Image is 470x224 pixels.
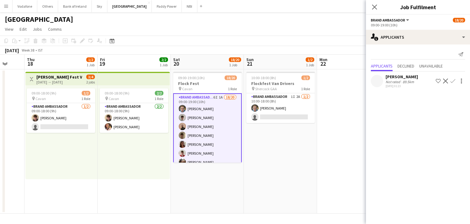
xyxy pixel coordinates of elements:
span: Mon [319,57,327,62]
span: 22 [319,60,327,67]
h3: Flock Fest [173,81,242,86]
span: Unavailable [419,64,443,68]
span: 2/2 [159,57,168,62]
h3: Job Fulfilment [366,3,470,11]
div: IST [38,48,43,52]
span: Cavan [182,87,192,91]
a: View [2,25,16,33]
span: Brand Ambassador [371,18,405,22]
span: Declined [397,64,414,68]
button: Bank of Ireland [58,0,92,12]
h3: [PERSON_NAME] Fest VAN DRIVER [36,74,82,80]
span: 1 Role [301,87,310,91]
span: 18/20 [225,75,237,80]
span: 1/2 [82,91,90,95]
button: Brand Ambassador [371,18,410,22]
span: Sat [173,57,180,62]
a: Edit [17,25,29,33]
span: Comms [48,26,62,32]
span: Shercock GAA [255,87,277,91]
span: 09:00-18:00 (9h) [105,91,129,95]
app-job-card: 09:00-18:00 (9h)2/2 Cavan1 RoleBrand Ambassador2/209:00-18:00 (9h)[PERSON_NAME][PERSON_NAME] [100,88,168,133]
button: Paddy Power [152,0,182,12]
span: View [5,26,13,32]
div: 2 jobs [86,79,95,84]
h3: Flockfest Van Drivers [246,81,315,86]
span: 19 [99,60,105,67]
span: Edit [20,26,27,32]
span: 2/2 [155,91,163,95]
button: NBI [182,0,197,12]
a: Jobs [30,25,44,33]
div: Not rated [386,79,401,84]
div: 1 Job [87,63,95,67]
span: 18 [26,60,35,67]
app-card-role: Brand Ambassador2/209:00-18:00 (9h)[PERSON_NAME][PERSON_NAME] [100,103,168,133]
div: [DATE] 01:23 [386,84,418,88]
div: 1 Job [160,63,168,67]
span: Week 38 [20,48,35,52]
app-job-card: 09:00-18:00 (9h)1/2 Cavan1 RoleBrand Ambassador1/209:00-18:00 (9h)[PERSON_NAME] [27,88,95,133]
span: 1 Role [155,96,163,101]
span: Applicants [371,64,393,68]
span: Jobs [33,26,42,32]
span: 1 Role [81,96,90,101]
div: 89.5km [401,79,415,84]
span: 1/2 [301,75,310,80]
span: 18/20 [229,57,241,62]
div: 1 Job [306,63,314,67]
h1: [GEOGRAPHIC_DATA] [5,15,73,24]
span: 1 Role [228,87,237,91]
a: Comms [46,25,64,33]
div: 1 Job [229,63,241,67]
app-card-role: Brand Ambassador1I2A1/210:00-18:00 (8h)[PERSON_NAME] [246,93,315,123]
span: 09:00-18:00 (9h) [32,91,56,95]
span: 10:00-18:00 (8h) [251,75,276,80]
div: Applicants [366,30,470,44]
div: [DATE] [5,47,19,53]
span: Cavan [109,96,119,101]
span: 1/2 [306,57,314,62]
span: Thu [27,57,35,62]
span: 1/2 [86,57,95,62]
app-card-role: Brand Ambassador1/209:00-18:00 (9h)[PERSON_NAME] [27,103,95,133]
app-job-card: 10:00-18:00 (8h)1/2Flockfest Van Drivers Shercock GAA1 RoleBrand Ambassador1I2A1/210:00-18:00 (8h... [246,72,315,123]
div: 09:00-19:00 (10h) [371,23,465,27]
div: [PERSON_NAME] [386,74,418,79]
span: Fri [100,57,105,62]
span: 21 [245,60,254,67]
button: Vodafone [13,0,37,12]
span: Cavan [35,96,46,101]
button: Sky [92,0,107,12]
button: [GEOGRAPHIC_DATA] [107,0,152,12]
button: Others [37,0,58,12]
div: [DATE] → [DATE] [36,80,82,84]
app-job-card: 09:00-19:00 (10h)18/20Flock Fest Cavan1 RoleBrand Ambassador6I1A18/2009:00-19:00 (10h)[PERSON_NAM... [173,72,242,163]
span: 09:00-19:00 (10h) [178,75,205,80]
span: 3/4 [86,75,95,79]
span: 18/20 [453,18,465,22]
span: Sun [246,57,254,62]
span: 20 [172,60,180,67]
